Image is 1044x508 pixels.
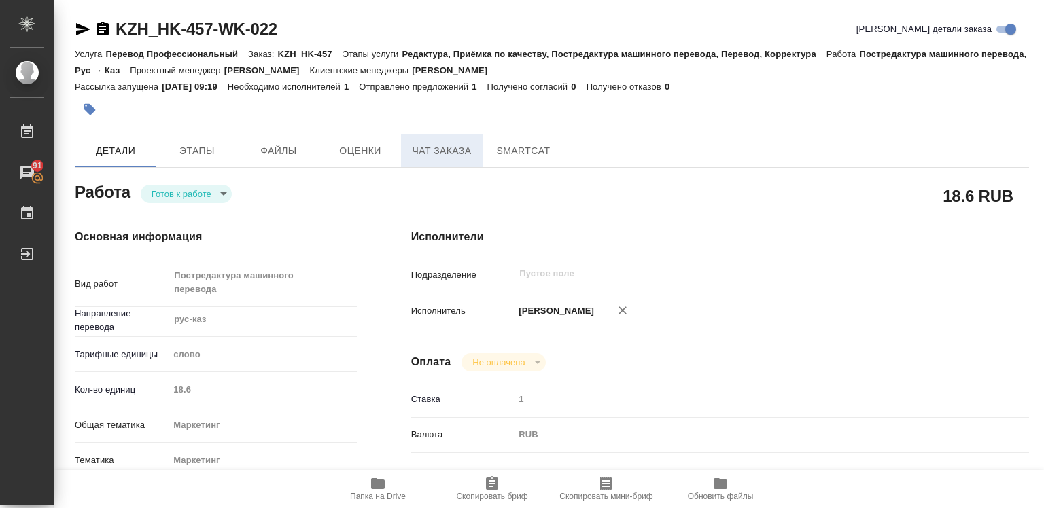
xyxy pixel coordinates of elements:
[462,353,545,371] div: Готов к работе
[491,143,556,160] span: SmartCat
[105,49,248,59] p: Перевод Профессиональный
[411,268,515,282] p: Подразделение
[688,492,754,501] span: Обновить файлы
[350,492,406,501] span: Папка на Drive
[411,354,451,370] h4: Оплата
[248,49,277,59] p: Заказ:
[571,81,586,92] p: 0
[24,159,50,173] span: 91
[164,143,230,160] span: Этапы
[402,49,826,59] p: Редактура, Приёмка по качеству, Постредактура машинного перевода, Перевод, Корректура
[141,185,232,203] div: Готов к работе
[169,449,356,472] div: Маркетинг
[83,143,148,160] span: Детали
[468,357,529,368] button: Не оплачена
[663,470,778,508] button: Обновить файлы
[94,21,111,37] button: Скопировать ссылку
[328,143,393,160] span: Оценки
[228,81,344,92] p: Необходимо исполнителей
[456,492,527,501] span: Скопировать бриф
[411,229,1029,245] h4: Исполнители
[665,81,680,92] p: 0
[412,65,498,75] p: [PERSON_NAME]
[472,81,487,92] p: 1
[75,383,169,397] p: Кол-во единиц
[435,470,549,508] button: Скопировать бриф
[321,470,435,508] button: Папка на Drive
[359,81,472,92] p: Отправлено предложений
[169,343,356,366] div: слово
[411,428,515,441] p: Валюта
[856,22,992,36] span: [PERSON_NAME] детали заказа
[75,277,169,291] p: Вид работ
[549,470,663,508] button: Скопировать мини-бриф
[130,65,224,75] p: Проектный менеджер
[169,414,356,437] div: Маркетинг
[411,304,515,318] p: Исполнитель
[116,20,277,38] a: KZH_HK-457-WK-022
[75,49,105,59] p: Услуга
[487,81,572,92] p: Получено согласий
[3,156,51,189] a: 91
[514,304,594,318] p: [PERSON_NAME]
[75,307,169,334] p: Направление перевода
[518,266,945,282] input: Пустое поле
[75,21,91,37] button: Скопировать ссылку для ЯМессенджера
[246,143,311,160] span: Файлы
[169,380,356,399] input: Пустое поле
[75,229,357,245] h4: Основная информация
[224,65,310,75] p: [PERSON_NAME]
[587,81,665,92] p: Получено отказов
[75,81,162,92] p: Рассылка запущена
[826,49,860,59] p: Работа
[75,348,169,361] p: Тарифные единицы
[343,49,402,59] p: Этапы услуги
[514,423,977,446] div: RUB
[344,81,359,92] p: 1
[514,389,977,409] input: Пустое поле
[75,179,130,203] h2: Работа
[278,49,343,59] p: KZH_HK-457
[147,188,215,200] button: Готов к работе
[409,143,474,160] span: Чат заказа
[411,393,515,406] p: Ставка
[943,184,1013,207] h2: 18.6 RUB
[75,454,169,467] p: Тематика
[559,492,652,501] span: Скопировать мини-бриф
[310,65,413,75] p: Клиентские менеджеры
[75,418,169,432] p: Общая тематика
[75,94,105,124] button: Добавить тэг
[162,81,228,92] p: [DATE] 09:19
[608,295,638,325] button: Удалить исполнителя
